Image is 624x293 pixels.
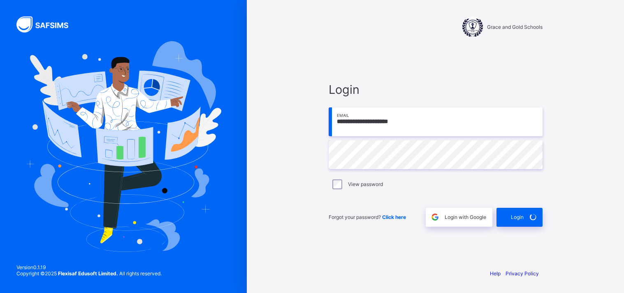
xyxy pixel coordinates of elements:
[348,181,383,187] label: View password
[430,212,440,222] img: google.396cfc9801f0270233282035f929180a.svg
[445,214,486,220] span: Login with Google
[16,16,78,33] img: SAFSIMS Logo
[506,270,539,277] a: Privacy Policy
[16,264,162,270] span: Version 0.1.19
[490,270,501,277] a: Help
[329,82,543,97] span: Login
[511,214,524,220] span: Login
[329,214,406,220] span: Forgot your password?
[382,214,406,220] a: Click here
[58,270,118,277] strong: Flexisaf Edusoft Limited.
[16,270,162,277] span: Copyright © 2025 All rights reserved.
[26,41,221,252] img: Hero Image
[487,24,543,30] span: Grace and Gold Schools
